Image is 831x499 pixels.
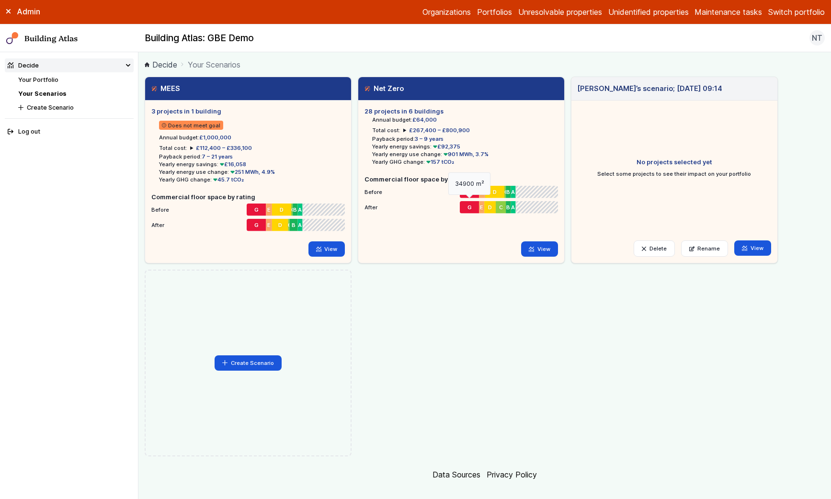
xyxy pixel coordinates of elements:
[5,125,134,139] button: Log out
[267,221,271,229] span: E
[499,204,503,211] span: C
[364,175,558,184] h5: Commercial floor space by rating
[608,6,689,18] a: Unidentified properties
[512,188,515,196] span: A
[372,158,558,166] li: Yearly GHG change:
[372,143,558,150] li: Yearly energy savings:
[364,107,558,116] h5: 28 projects in 6 buildings
[280,206,284,214] span: D
[151,202,345,214] li: Before
[372,135,558,143] li: Payback period:
[634,240,675,257] button: Delete
[681,240,729,257] a: Rename
[812,32,822,44] span: NT
[409,127,470,134] span: £267,400 – £800,900
[493,188,497,196] span: D
[372,116,558,124] li: Annual budget:
[151,107,345,116] h5: 3 projects in 1 building
[151,217,345,229] li: After
[477,6,512,18] a: Portfolios
[5,58,134,72] summary: Decide
[512,204,515,211] span: A
[577,83,722,94] h3: [PERSON_NAME]’s scenario; [DATE] 09:14
[159,121,224,130] span: Does not meet goal
[480,188,484,196] span: E
[202,153,233,160] span: 7 – 21 years
[229,169,275,175] span: 251 MWh, 4.9%
[218,161,247,168] span: £16,058
[364,83,404,94] h3: Net Zero
[518,6,602,18] a: Unresolvable properties
[412,116,437,123] span: £64,000
[422,6,471,18] a: Organizations
[292,221,296,229] span: B
[504,188,506,196] span: C
[442,151,489,158] span: 901 MWh, 3.7%
[291,206,293,214] span: C
[734,240,771,256] a: View
[488,204,492,211] span: D
[364,184,558,196] li: Before
[199,134,231,141] span: £1,000,000
[596,170,753,178] p: Select some projects to see their impact on your portfolio
[18,90,66,97] a: Your Scenarios
[278,221,282,229] span: D
[506,188,510,196] span: B
[487,470,537,479] a: Privacy Policy
[768,6,825,18] button: Switch portfolio
[196,145,252,151] span: £112,400 – £336,100
[190,144,252,152] summary: £112,400 – £336,100
[577,158,771,167] h5: No projects selected yet
[159,168,345,176] li: Yearly energy use change:
[159,134,345,141] li: Annual budget:
[467,204,471,211] span: G
[159,144,187,152] h6: Total cost:
[294,206,297,214] span: B
[432,143,461,150] span: £92,375
[151,193,345,202] h5: Commercial floor space by rating
[425,159,455,165] span: 157 tCO₂
[372,150,558,158] li: Yearly energy use change:
[415,136,444,142] span: 3 – 9 years
[506,204,510,211] span: B
[215,355,282,371] button: Create Scenario
[254,221,258,229] span: G
[212,176,244,183] span: 45.7 tCO₂
[151,83,180,94] h3: MEES
[8,61,39,70] div: Decide
[267,206,271,214] span: E
[159,160,345,168] li: Yearly energy savings:
[364,199,558,212] li: After
[6,32,19,45] img: main-0bbd2752.svg
[288,221,290,229] span: C
[372,126,400,134] h6: Total cost:
[433,470,480,479] a: Data Sources
[254,206,258,214] span: G
[308,241,345,257] a: View
[480,204,483,211] span: E
[403,126,470,134] summary: £267,400 – £800,900
[159,176,345,183] li: Yearly GHG change:
[15,101,134,114] button: Create Scenario
[298,206,302,214] span: A
[145,59,177,70] a: Decide
[298,221,302,229] span: A
[694,6,762,18] a: Maintenance tasks
[467,188,471,196] span: G
[188,59,240,70] span: Your Scenarios
[521,241,558,257] a: View
[159,153,345,160] li: Payback period:
[809,30,825,45] button: NT
[145,32,254,45] h2: Building Atlas: GBE Demo
[18,76,58,83] a: Your Portfolio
